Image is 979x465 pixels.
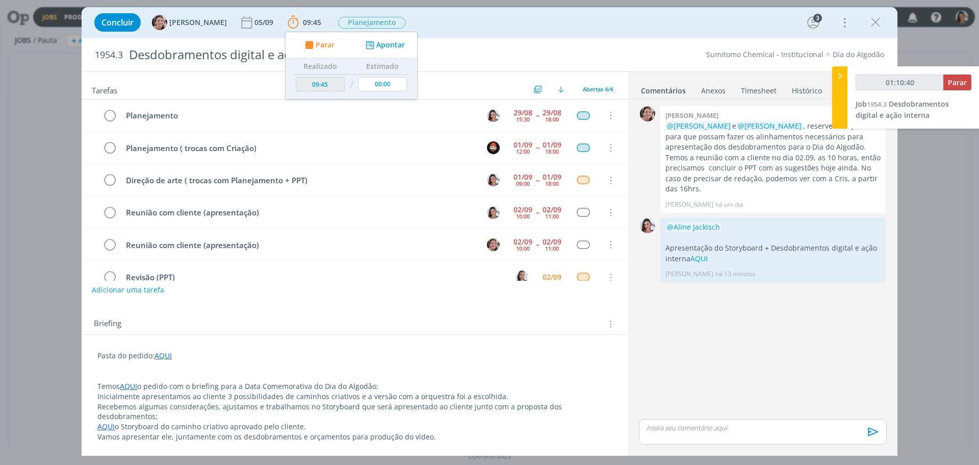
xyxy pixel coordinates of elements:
[665,153,881,194] p: Temos a reunião com a cliente no dia 02.09, as 10 horas, então precisamos concluir o PPT com as s...
[487,109,500,122] img: N
[97,422,612,432] p: o Storyboard do caminho criativo aprovado pelo cliente.
[347,75,356,95] td: /
[485,173,501,188] button: N
[293,58,347,75] th: Realizado
[513,238,532,246] div: 02/09
[516,271,529,283] img: C
[640,81,686,96] a: Comentários
[485,237,501,252] button: A
[121,142,477,155] div: Planejamento ( trocas com Criação)
[513,141,532,149] div: 01/09
[665,121,881,152] p: e , reservei a Cápsula 1 para que possam fazer os alinhamentos necessários para apresentação dos ...
[363,40,405,51] button: Apontar
[583,85,613,93] span: Abertas 4/4
[92,83,117,95] span: Tarefas
[485,205,501,220] button: N
[543,109,561,116] div: 29/08
[513,174,532,181] div: 01/09
[545,149,559,154] div: 18:00
[121,206,477,219] div: Reunião com cliente (apresentação)
[943,75,971,90] button: Parar
[303,17,321,27] span: 09:45
[701,86,726,96] div: Anexos
[154,351,172,360] a: AQUI
[355,58,409,75] th: Estimado
[82,7,897,456] div: dialog
[813,14,822,22] div: 3
[543,238,561,246] div: 02/09
[94,13,141,32] button: Concluir
[706,50,823,59] a: Sumitomo Chemical - Institucional
[545,116,559,122] div: 18:00
[740,81,777,96] a: Timesheet
[545,246,559,251] div: 11:00
[791,81,822,96] a: Histórico
[338,16,406,29] button: Planejamento
[121,109,477,122] div: Planejamento
[856,99,949,120] a: Job1954.3Desdobramentos digital e ação interna
[665,243,881,264] p: Apresentação do Storyboard + Desdobramentos digital e ação interna
[516,181,530,186] div: 09:00
[285,14,324,31] button: 09:45
[667,121,731,131] span: @[PERSON_NAME]
[514,270,530,285] button: C
[516,149,530,154] div: 12:00
[536,144,539,151] span: --
[338,17,406,29] span: Planejamento
[125,42,551,67] div: Desdobramentos digital e ação interna
[97,351,612,361] p: Pasta do pedido:
[95,50,123,61] span: 1954.3
[513,109,532,116] div: 29/08
[516,116,530,122] div: 15:30
[97,422,115,431] a: AQUI
[665,270,713,279] p: [PERSON_NAME]
[254,19,275,26] div: 05/09
[121,174,477,187] div: Direção de arte ( trocas com Planejamento + PPT)
[833,50,884,59] a: Dia do Algodão
[121,271,506,284] div: Revisão (PPT)
[543,206,561,213] div: 02/09
[543,274,561,281] div: 02/09
[97,391,612,402] p: Inicialmente apresentamos ao cliente 3 possibilidades de caminhos criativos e a versão com a orqu...
[536,241,539,248] span: --
[101,18,134,27] span: Concluir
[316,41,334,48] span: Parar
[536,209,539,216] span: --
[543,174,561,181] div: 01/09
[94,317,121,331] span: Briefing
[545,213,559,219] div: 11:00
[715,270,756,279] span: há 13 minutos
[948,78,967,87] span: Parar
[97,432,612,442] p: Vamos apresentar ele, juntamente com os desdobramentos e orçamentos para produção do vídeo.
[91,281,165,299] button: Adicionar uma tarefa
[543,141,561,149] div: 01/09
[152,15,227,30] button: A[PERSON_NAME]
[516,213,530,219] div: 10:00
[558,86,564,92] img: arrow-down.svg
[640,218,655,233] img: N
[665,200,713,209] p: [PERSON_NAME]
[513,206,532,213] div: 02/09
[856,99,949,120] span: Desdobramentos digital e ação interna
[121,239,477,252] div: Reunião com cliente (apresentação)
[97,381,612,391] p: Temos o pedido com o briefing para a Data Comemorativa do Dia do Algodão;
[285,32,418,100] ul: 09:45
[487,141,500,154] img: W
[485,140,501,155] button: W
[516,246,530,251] div: 10:00
[805,14,821,31] button: 3
[667,222,720,232] span: @Aline Jackisch
[120,381,137,391] a: AQUI
[715,200,743,209] span: há um dia
[487,206,500,219] img: N
[640,106,655,121] img: A
[536,112,539,119] span: --
[867,100,887,109] span: 1954.3
[485,108,501,123] button: N
[152,15,167,30] img: A
[302,40,334,51] button: Parar
[690,254,708,263] a: AQUI
[487,174,500,186] img: N
[487,238,500,251] img: A
[545,181,559,186] div: 18:00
